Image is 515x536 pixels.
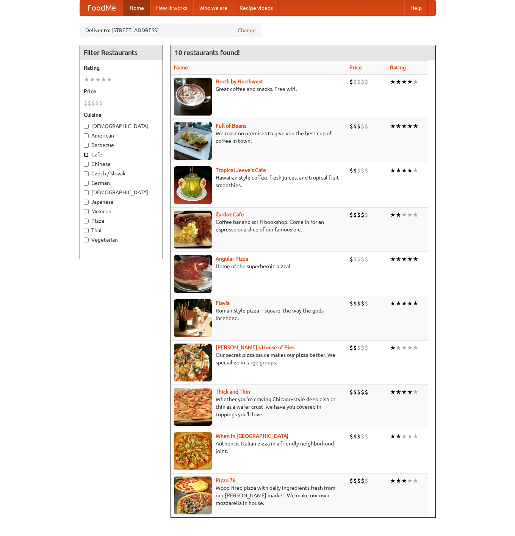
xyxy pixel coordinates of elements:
b: Full of Beans [216,123,246,129]
b: Pizza 76 [216,477,236,483]
li: $ [365,255,368,263]
li: $ [88,99,91,107]
a: Tropical Jeeve's Cafe [216,167,266,173]
p: Home of the superheroic pizza! [174,263,344,270]
li: ★ [413,477,418,485]
li: $ [361,432,365,441]
li: $ [361,211,365,219]
a: Recipe videos [233,0,279,16]
li: ★ [89,75,95,84]
li: $ [357,78,361,86]
li: $ [365,344,368,352]
input: Czech / Slovak [84,171,89,176]
p: Whether you're craving Chicago-style deep dish or thin as a wafer crust, we have you covered in t... [174,395,344,418]
li: ★ [396,166,401,175]
li: ★ [413,432,418,441]
b: [PERSON_NAME]'s House of Pies [216,344,294,350]
ng-pluralize: 10 restaurants found! [175,49,240,56]
li: $ [353,432,357,441]
li: ★ [390,122,396,130]
p: Wood-fired pizza with daily ingredients fresh from our [PERSON_NAME] market. We make our own mozz... [174,484,344,507]
li: ★ [396,388,401,396]
li: $ [357,211,361,219]
b: Flavia [216,300,230,306]
label: American [84,132,159,139]
img: thick.jpg [174,388,212,426]
li: $ [365,388,368,396]
a: Angular Pizza [216,256,248,262]
input: Barbecue [84,143,89,148]
label: Barbecue [84,141,159,149]
li: ★ [84,75,89,84]
li: ★ [413,78,418,86]
img: angular.jpg [174,255,212,293]
input: Thai [84,228,89,233]
li: $ [357,166,361,175]
li: $ [84,99,88,107]
li: $ [353,477,357,485]
li: $ [357,344,361,352]
li: ★ [407,388,413,396]
li: ★ [401,432,407,441]
li: $ [361,477,365,485]
a: FoodMe [80,0,124,16]
p: We roast on premises to give you the best cup of coffee in town. [174,130,344,145]
li: ★ [106,75,112,84]
li: ★ [407,255,413,263]
li: $ [357,432,361,441]
a: Who we are [193,0,233,16]
h5: Cuisine [84,111,159,119]
li: $ [365,432,368,441]
li: ★ [390,477,396,485]
img: north.jpg [174,78,212,116]
li: $ [361,255,365,263]
li: $ [361,299,365,308]
li: ★ [401,299,407,308]
li: ★ [396,432,401,441]
li: $ [349,477,353,485]
li: $ [353,255,357,263]
img: beans.jpg [174,122,212,160]
li: $ [349,211,353,219]
li: ★ [396,299,401,308]
li: ★ [401,344,407,352]
a: Thick and Thin [216,389,250,395]
li: $ [357,388,361,396]
li: ★ [407,477,413,485]
li: $ [95,99,99,107]
li: $ [353,388,357,396]
li: $ [349,388,353,396]
p: Hawaiian style coffee, fresh juices, and tropical fruit smoothies. [174,174,344,189]
input: American [84,133,89,138]
li: ★ [390,255,396,263]
a: Change [238,27,256,34]
li: $ [353,122,357,130]
img: wheninrome.jpg [174,432,212,470]
li: ★ [401,122,407,130]
li: ★ [413,255,418,263]
input: [DEMOGRAPHIC_DATA] [84,124,89,129]
label: Chinese [84,160,159,168]
li: ★ [401,78,407,86]
p: Coffee bar and sci-fi bookshop. Come in for an espresso or a slice of our famous pie. [174,218,344,233]
li: $ [349,255,353,263]
input: Pizza [84,219,89,223]
img: pizza76.jpg [174,477,212,514]
li: $ [349,122,353,130]
a: Rating [390,64,406,70]
li: ★ [390,432,396,441]
input: Vegetarian [84,238,89,242]
b: Zardoz Cafe [216,211,244,217]
li: $ [365,166,368,175]
li: $ [353,344,357,352]
li: ★ [407,344,413,352]
li: $ [349,432,353,441]
li: $ [365,477,368,485]
li: ★ [390,166,396,175]
li: ★ [413,166,418,175]
li: $ [365,299,368,308]
input: Chinese [84,162,89,167]
label: [DEMOGRAPHIC_DATA] [84,189,159,196]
